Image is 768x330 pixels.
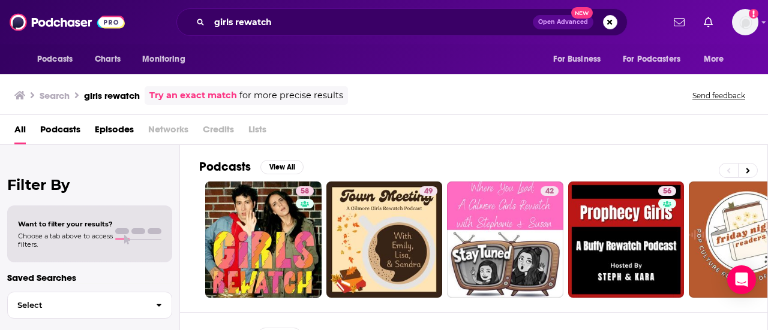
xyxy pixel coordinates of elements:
[142,51,185,68] span: Monitoring
[199,159,304,174] a: PodcastsView All
[260,160,304,174] button: View All
[749,9,758,19] svg: Add a profile image
[18,232,113,249] span: Choose a tab above to access filters.
[695,48,739,71] button: open menu
[134,48,200,71] button: open menu
[7,272,172,283] p: Saved Searches
[18,220,113,228] span: Want to filter your results?
[7,292,172,319] button: Select
[7,176,172,193] h2: Filter By
[689,90,749,101] button: Send feedback
[553,51,601,68] span: For Business
[87,48,128,71] a: Charts
[84,90,140,101] h3: girls rewatch
[663,186,671,198] span: 56
[732,9,758,35] span: Logged in as hconnor
[176,8,628,36] div: Search podcasts, credits, & more...
[326,181,443,298] a: 49
[419,186,437,196] a: 49
[571,7,593,19] span: New
[658,186,676,196] a: 56
[732,9,758,35] button: Show profile menu
[95,51,121,68] span: Charts
[239,89,343,102] span: for more precise results
[615,48,698,71] button: open menu
[623,51,680,68] span: For Podcasters
[8,301,146,309] span: Select
[538,19,588,25] span: Open Advanced
[732,9,758,35] img: User Profile
[727,265,756,294] div: Open Intercom Messenger
[14,120,26,144] a: All
[203,120,234,144] span: Credits
[699,12,718,32] a: Show notifications dropdown
[199,159,251,174] h2: Podcasts
[704,51,724,68] span: More
[296,186,314,196] a: 58
[301,186,309,198] span: 58
[10,11,125,34] img: Podchaser - Follow, Share and Rate Podcasts
[545,186,554,198] span: 42
[95,120,134,144] a: Episodes
[29,48,88,71] button: open menu
[541,186,559,196] a: 42
[447,181,563,298] a: 42
[209,13,533,32] input: Search podcasts, credits, & more...
[568,181,685,298] a: 56
[149,89,237,102] a: Try an exact match
[40,90,70,101] h3: Search
[424,186,433,198] span: 49
[248,120,266,144] span: Lists
[545,48,616,71] button: open menu
[37,51,73,68] span: Podcasts
[148,120,188,144] span: Networks
[205,181,322,298] a: 58
[669,12,689,32] a: Show notifications dropdown
[40,120,80,144] a: Podcasts
[533,15,593,29] button: Open AdvancedNew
